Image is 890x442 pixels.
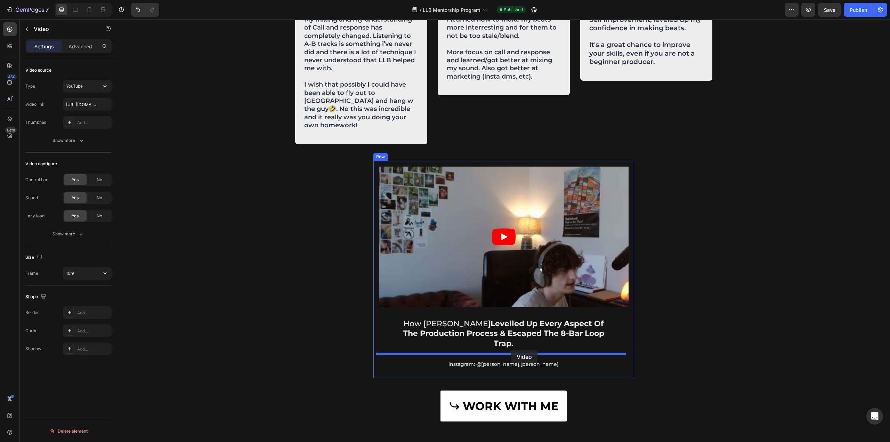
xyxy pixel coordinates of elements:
div: Control bar [25,177,48,183]
button: 16:9 [63,267,112,280]
div: Add... [77,310,110,316]
div: Video source [25,67,51,73]
button: Delete element [25,426,112,437]
span: No [97,195,102,201]
span: LLB Mentorship Program [423,6,480,14]
button: Publish [844,3,873,17]
div: Add... [77,328,110,334]
div: Size [25,253,44,262]
div: Lazy load [25,213,44,219]
div: Undo/Redo [131,3,159,17]
div: Type [25,83,35,89]
div: Sound [25,195,38,201]
div: Add... [77,346,110,352]
div: Shadow [25,346,41,352]
button: Save [818,3,841,17]
span: No [97,213,102,219]
p: Settings [34,43,54,50]
button: YouTube [63,80,112,93]
div: Beta [5,127,17,133]
div: Show more [52,137,85,144]
div: Video configure [25,161,57,167]
span: Yes [72,195,79,201]
div: Publish [850,6,867,14]
button: 7 [3,3,52,17]
div: Border [25,310,39,316]
p: Video [34,25,93,33]
span: Yes [72,213,79,219]
div: Thumbnail [25,119,46,126]
div: Shape [25,292,48,302]
div: Video link [25,101,44,107]
button: Show more [25,228,112,240]
div: Show more [52,231,85,238]
div: Open Intercom Messenger [866,408,883,425]
span: 16:9 [66,271,74,276]
span: YouTube [66,83,83,89]
span: No [97,177,102,183]
div: Delete element [49,427,88,435]
div: Add... [77,120,110,126]
p: 7 [46,6,49,14]
iframe: Design area [117,19,890,442]
div: Frame [25,270,38,276]
div: 450 [7,74,17,80]
span: Published [504,7,523,13]
span: Save [824,7,835,13]
button: Show more [25,134,112,147]
span: / [420,6,421,14]
p: Advanced [68,43,92,50]
input: Insert video url here [63,98,112,111]
span: Yes [72,177,79,183]
div: Corner [25,328,39,334]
